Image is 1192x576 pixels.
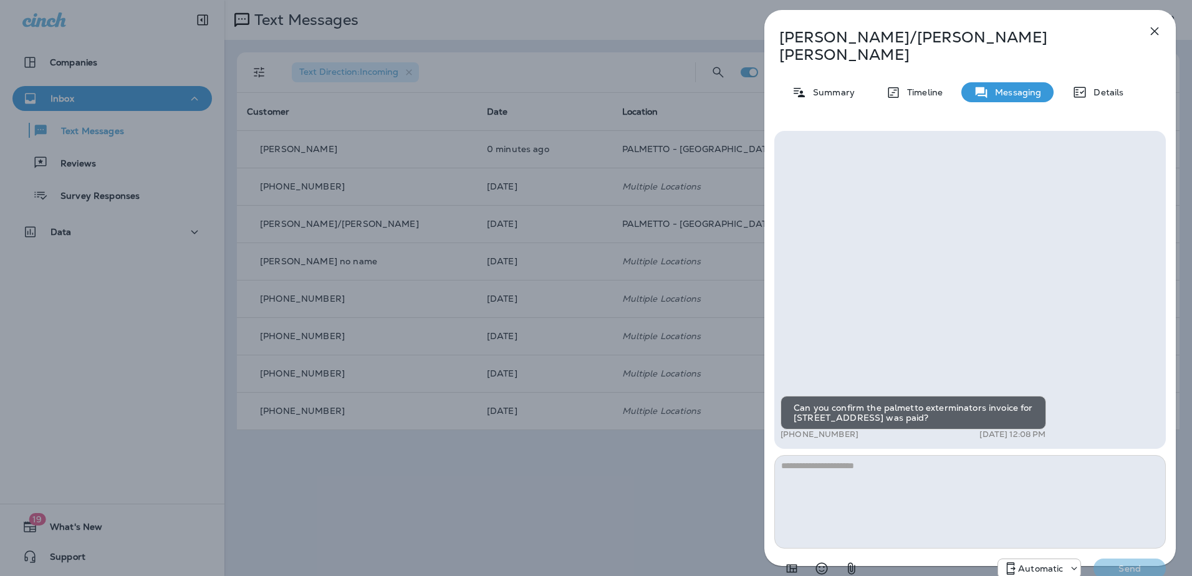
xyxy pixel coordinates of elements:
[807,87,855,97] p: Summary
[979,430,1045,439] p: [DATE] 12:08 PM
[1018,564,1063,574] p: Automatic
[901,87,943,97] p: Timeline
[779,29,1120,64] p: [PERSON_NAME]/[PERSON_NAME] [PERSON_NAME]
[781,430,858,439] p: [PHONE_NUMBER]
[1087,87,1123,97] p: Details
[989,87,1041,97] p: Messaging
[781,396,1046,430] div: Can you confirm the palmetto exterminators invoice for [STREET_ADDRESS] was paid?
